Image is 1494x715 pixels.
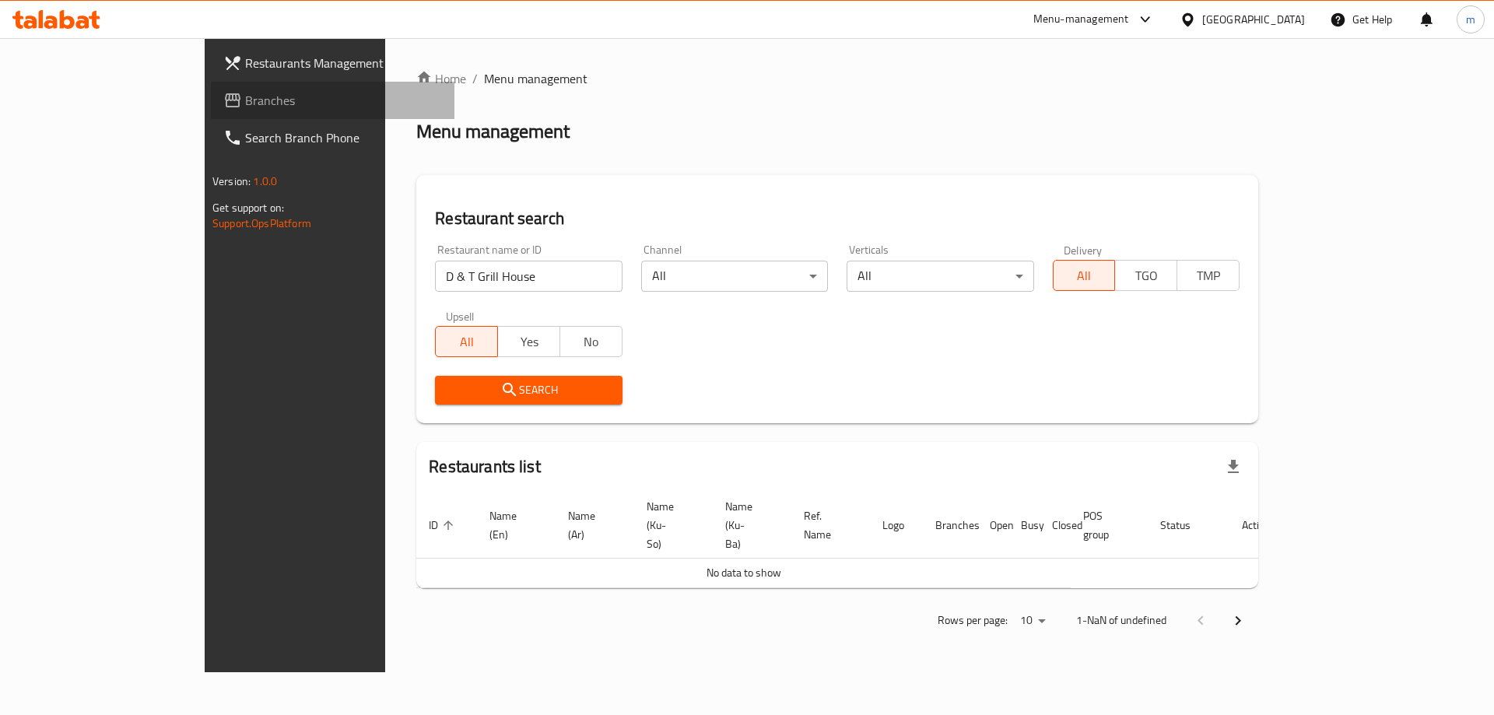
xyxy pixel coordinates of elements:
[566,331,616,353] span: No
[1076,611,1166,630] p: 1-NaN of undefined
[1466,11,1475,28] span: m
[212,198,284,218] span: Get support on:
[1202,11,1305,28] div: [GEOGRAPHIC_DATA]
[435,207,1240,230] h2: Restaurant search
[804,506,851,544] span: Ref. Name
[211,82,454,119] a: Branches
[472,69,478,88] li: /
[442,331,492,353] span: All
[435,261,622,292] input: Search for restaurant name or ID..
[938,611,1008,630] p: Rows per page:
[847,261,1033,292] div: All
[1215,448,1252,485] div: Export file
[211,119,454,156] a: Search Branch Phone
[504,331,554,353] span: Yes
[647,497,694,553] span: Name (Ku-So)
[435,326,498,357] button: All
[870,492,923,559] th: Logo
[1060,265,1110,287] span: All
[416,492,1283,588] table: enhanced table
[1008,492,1040,559] th: Busy
[245,54,442,72] span: Restaurants Management
[641,261,828,292] div: All
[253,171,277,191] span: 1.0.0
[559,326,622,357] button: No
[447,380,609,400] span: Search
[446,310,475,321] label: Upsell
[707,563,781,583] span: No data to show
[1229,492,1283,559] th: Action
[416,119,570,144] h2: Menu management
[1064,244,1103,255] label: Delivery
[416,69,1258,88] nav: breadcrumb
[429,455,540,478] h2: Restaurants list
[1219,602,1257,640] button: Next page
[212,213,311,233] a: Support.OpsPlatform
[1114,260,1177,291] button: TGO
[1160,516,1211,534] span: Status
[1184,265,1233,287] span: TMP
[1014,609,1051,633] div: Rows per page:
[489,506,537,544] span: Name (En)
[923,492,977,559] th: Branches
[1177,260,1240,291] button: TMP
[212,171,251,191] span: Version:
[497,326,560,357] button: Yes
[429,516,458,534] span: ID
[1033,10,1129,29] div: Menu-management
[245,91,442,110] span: Branches
[568,506,615,544] span: Name (Ar)
[245,128,442,147] span: Search Branch Phone
[484,69,587,88] span: Menu management
[725,497,773,553] span: Name (Ku-Ba)
[1083,506,1129,544] span: POS group
[211,44,454,82] a: Restaurants Management
[1121,265,1171,287] span: TGO
[1053,260,1116,291] button: All
[1040,492,1071,559] th: Closed
[977,492,1008,559] th: Open
[435,376,622,405] button: Search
